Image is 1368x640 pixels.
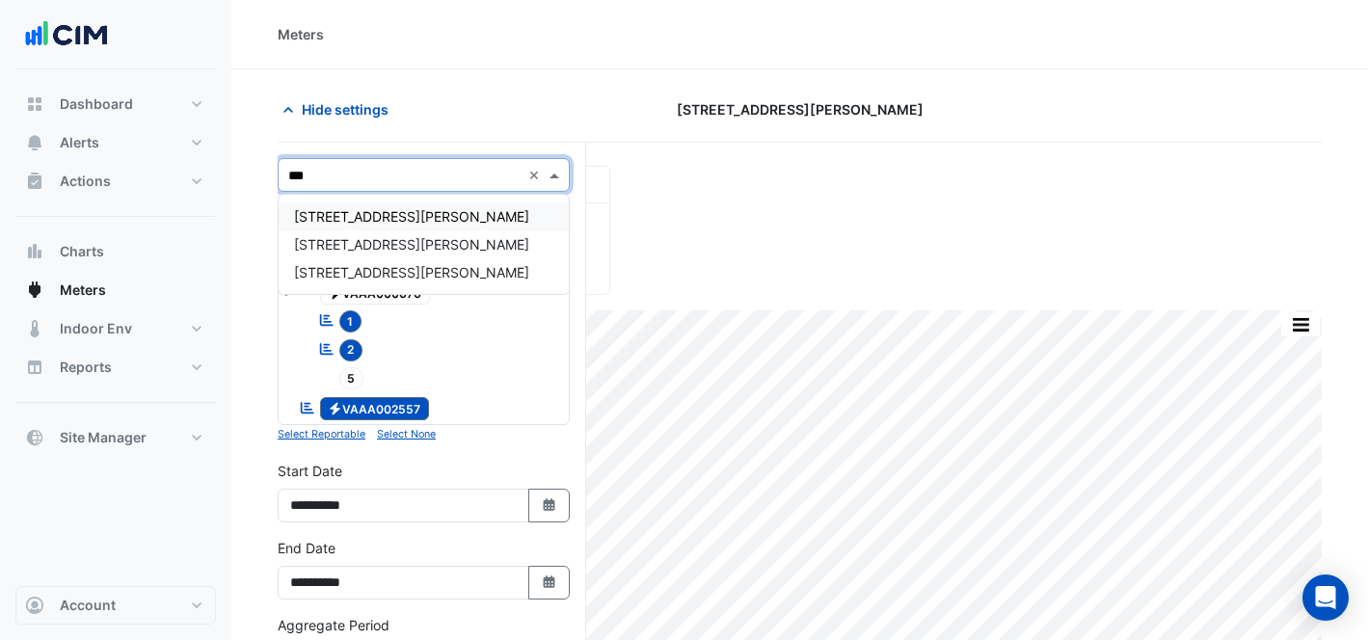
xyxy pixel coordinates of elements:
[294,208,529,225] span: [STREET_ADDRESS][PERSON_NAME]
[377,428,436,440] small: Select None
[1281,312,1320,336] button: More Options
[318,340,335,357] fa-icon: Reportable
[25,94,44,114] app-icon: Dashboard
[278,615,389,635] label: Aggregate Period
[25,242,44,261] app-icon: Charts
[677,99,924,120] span: [STREET_ADDRESS][PERSON_NAME]
[25,133,44,152] app-icon: Alerts
[60,172,111,191] span: Actions
[25,280,44,300] app-icon: Meters
[60,242,104,261] span: Charts
[318,312,335,329] fa-icon: Reportable
[15,271,216,309] button: Meters
[25,428,44,447] app-icon: Site Manager
[278,428,365,440] small: Select Reportable
[60,428,147,447] span: Site Manager
[25,319,44,338] app-icon: Indoor Env
[294,236,529,253] span: [STREET_ADDRESS][PERSON_NAME]
[302,99,389,120] span: Hide settings
[278,425,365,442] button: Select Reportable
[60,596,116,615] span: Account
[377,425,436,442] button: Select None
[541,497,558,514] fa-icon: Select Date
[15,123,216,162] button: Alerts
[15,348,216,387] button: Reports
[278,461,342,481] label: Start Date
[23,15,110,54] img: Company Logo
[15,586,216,625] button: Account
[278,24,324,44] div: Meters
[15,85,216,123] button: Dashboard
[15,232,216,271] button: Charts
[299,399,316,415] fa-icon: Reportable
[541,574,558,591] fa-icon: Select Date
[294,264,529,280] span: [STREET_ADDRESS][PERSON_NAME]
[320,397,430,420] span: VAAA002557
[528,165,545,185] span: Clear
[1302,574,1349,621] div: Open Intercom Messenger
[339,339,363,361] span: 2
[60,94,133,114] span: Dashboard
[278,538,335,558] label: End Date
[60,280,106,300] span: Meters
[339,310,362,333] span: 1
[328,401,342,415] fa-icon: Electricity
[25,172,44,191] app-icon: Actions
[279,195,569,294] div: Options List
[60,319,132,338] span: Indoor Env
[15,309,216,348] button: Indoor Env
[15,418,216,457] button: Site Manager
[60,133,99,152] span: Alerts
[278,93,401,126] button: Hide settings
[15,162,216,200] button: Actions
[60,358,112,377] span: Reports
[25,358,44,377] app-icon: Reports
[339,367,364,389] span: 5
